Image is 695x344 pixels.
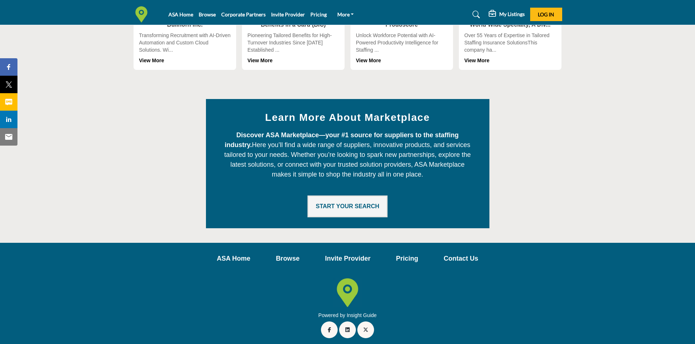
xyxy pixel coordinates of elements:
[224,131,470,178] span: Here you’ll find a wide range of suppliers, innovative products, and services tailored to your ne...
[464,32,556,64] div: Over 55 Years of Expertise in Tailored Staffing Insurance SolutionsThis company ha...
[225,131,459,149] strong: Discover ASA Marketplace—your #1 source for suppliers to the staffing industry.
[444,254,478,264] a: Contact Us
[276,254,299,264] a: Browse
[168,11,193,17] a: ASA Home
[271,11,305,17] a: Invite Provider
[396,254,418,264] a: Pricing
[247,32,339,64] div: Pioneering Tailored Benefits for High-Turnover Industries Since [DATE] Established ...
[310,11,327,17] a: Pricing
[325,254,370,264] a: Invite Provider
[199,11,216,17] a: Browse
[357,321,374,338] a: Twitter Link
[499,11,525,17] h5: My Listings
[133,6,153,23] img: Site Logo
[307,195,388,217] button: Start Your Search
[464,58,489,63] a: View More
[356,58,381,63] a: View More
[321,321,338,338] a: Facebook Link
[221,11,266,17] a: Corporate Partners
[316,203,380,209] span: Start Your Search
[139,58,164,63] a: View More
[247,58,273,63] a: View More
[356,32,448,64] div: Unlock Workforce Potential with AI-Powered Productivity Intelligence for Staffing ...
[465,9,485,20] a: Search
[222,110,473,125] h2: Learn More About Marketplace
[339,321,356,338] a: LinkedIn Link
[139,32,231,64] div: Transforming Recruitment with AI-Driven Automation and Custom Cloud Solutions. Wi...
[530,8,562,21] button: Log In
[332,9,359,20] a: More
[489,10,525,19] div: My Listings
[538,11,554,17] span: Log In
[217,254,250,264] a: ASA Home
[318,312,377,318] a: Powered by Insight Guide
[333,278,362,307] img: No Site Logo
